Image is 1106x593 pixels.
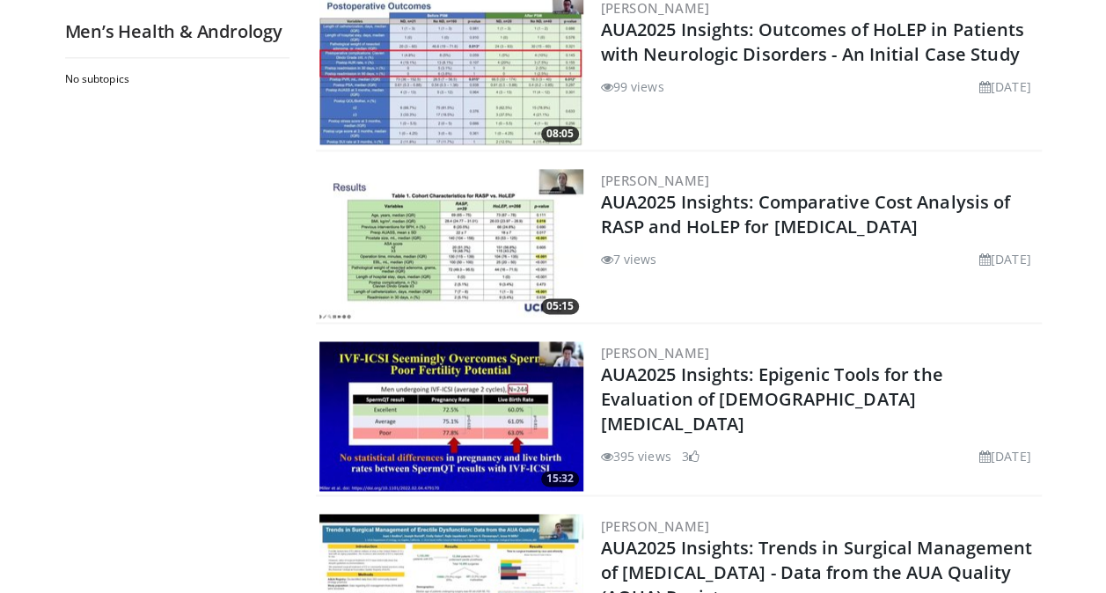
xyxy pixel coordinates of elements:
[601,172,709,189] a: [PERSON_NAME]
[65,72,285,86] h2: No subtopics
[319,169,583,318] img: 29a10730-fea3-4482-bb82-929040d81d12.300x170_q85_crop-smart_upscale.jpg
[601,77,664,96] li: 99 views
[541,471,579,487] span: 15:32
[979,250,1031,268] li: [DATE]
[65,20,289,43] h2: Men’s Health & Andrology
[319,169,583,318] a: 05:15
[601,250,657,268] li: 7 views
[601,18,1025,66] a: AUA2025 Insights: Outcomes of HoLEP in Patients with Neurologic Disorders - An Initial Case Study
[601,344,709,362] a: [PERSON_NAME]
[979,77,1031,96] li: [DATE]
[319,341,583,491] a: 15:32
[601,516,709,534] a: [PERSON_NAME]
[601,362,943,436] a: AUA2025 Insights: Epigenic Tools for the Evaluation of [DEMOGRAPHIC_DATA][MEDICAL_DATA]
[541,298,579,314] span: 05:15
[541,126,579,142] span: 08:05
[979,447,1031,465] li: [DATE]
[601,447,671,465] li: 395 views
[682,447,699,465] li: 3
[601,190,1011,238] a: AUA2025 Insights: Comparative Cost Analysis of RASP and HoLEP for [MEDICAL_DATA]
[319,341,583,491] img: bd75d989-ad12-48c4-8946-543490a0ec55.300x170_q85_crop-smart_upscale.jpg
